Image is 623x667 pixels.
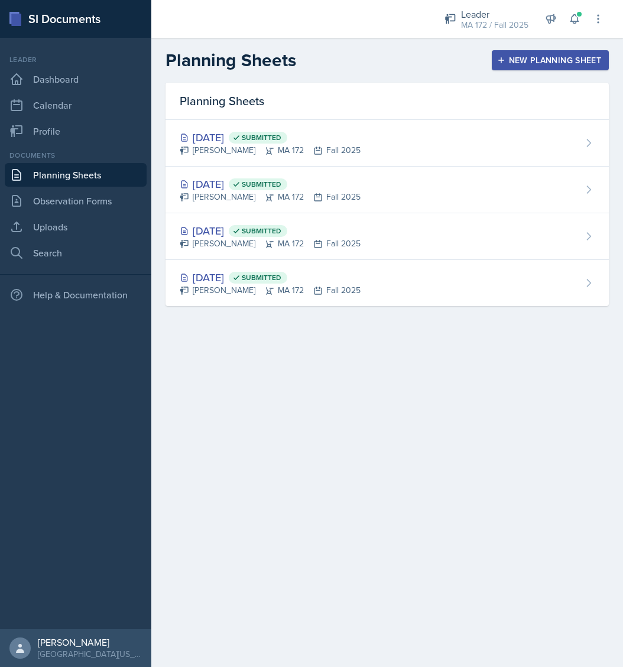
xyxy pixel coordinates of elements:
[242,226,281,236] span: Submitted
[166,50,296,71] h2: Planning Sheets
[180,237,361,250] div: [PERSON_NAME] MA 172 Fall 2025
[5,283,147,307] div: Help & Documentation
[166,167,609,213] a: [DATE] Submitted [PERSON_NAME]MA 172Fall 2025
[180,144,361,157] div: [PERSON_NAME] MA 172 Fall 2025
[180,269,361,285] div: [DATE]
[461,19,528,31] div: MA 172 / Fall 2025
[499,56,601,65] div: New Planning Sheet
[242,180,281,189] span: Submitted
[180,284,361,297] div: [PERSON_NAME] MA 172 Fall 2025
[166,260,609,306] a: [DATE] Submitted [PERSON_NAME]MA 172Fall 2025
[242,133,281,142] span: Submitted
[166,213,609,260] a: [DATE] Submitted [PERSON_NAME]MA 172Fall 2025
[5,150,147,161] div: Documents
[38,648,142,660] div: [GEOGRAPHIC_DATA][US_STATE] in [GEOGRAPHIC_DATA]
[492,50,609,70] button: New Planning Sheet
[5,119,147,143] a: Profile
[5,215,147,239] a: Uploads
[180,223,361,239] div: [DATE]
[5,54,147,65] div: Leader
[5,189,147,213] a: Observation Forms
[166,83,609,120] div: Planning Sheets
[38,636,142,648] div: [PERSON_NAME]
[166,120,609,167] a: [DATE] Submitted [PERSON_NAME]MA 172Fall 2025
[180,191,361,203] div: [PERSON_NAME] MA 172 Fall 2025
[180,176,361,192] div: [DATE]
[242,273,281,282] span: Submitted
[180,129,361,145] div: [DATE]
[5,93,147,117] a: Calendar
[5,241,147,265] a: Search
[461,7,528,21] div: Leader
[5,163,147,187] a: Planning Sheets
[5,67,147,91] a: Dashboard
